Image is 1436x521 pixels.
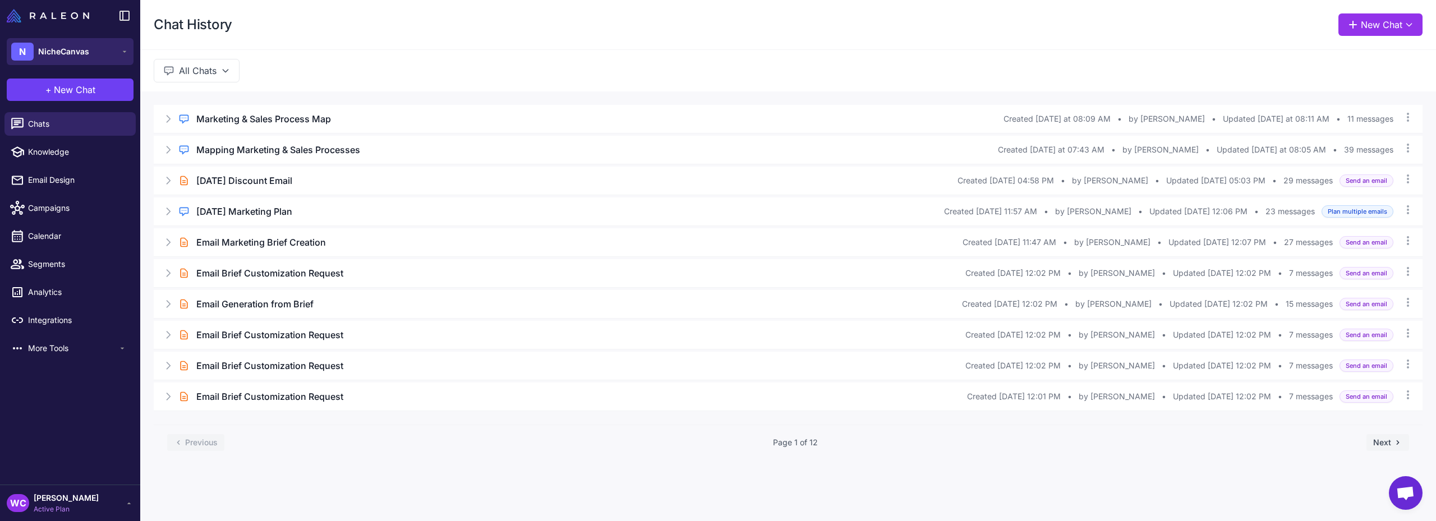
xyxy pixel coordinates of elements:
[1340,329,1393,342] span: Send an email
[1173,267,1271,279] span: Updated [DATE] 12:02 PM
[1129,113,1205,125] span: by [PERSON_NAME]
[1289,267,1333,279] span: 7 messages
[1389,476,1423,510] div: Open chat
[1173,359,1271,372] span: Updated [DATE] 12:02 PM
[196,174,292,187] h3: [DATE] Discount Email
[967,390,1061,403] span: Created [DATE] 12:01 PM
[1278,359,1282,372] span: •
[4,224,136,248] a: Calendar
[944,205,1037,218] span: Created [DATE] 11:57 AM
[1067,267,1072,279] span: •
[1340,390,1393,403] span: Send an email
[1278,329,1282,341] span: •
[1061,174,1065,187] span: •
[196,205,292,218] h3: [DATE] Marketing Plan
[1067,390,1072,403] span: •
[196,297,314,311] h3: Email Generation from Brief
[7,9,94,22] a: Raleon Logo
[1322,205,1393,218] span: Plan multiple emails
[11,43,34,61] div: N
[167,434,224,451] button: Previous
[1274,298,1279,310] span: •
[1338,13,1423,36] button: New Chat
[7,9,89,22] img: Raleon Logo
[7,38,134,65] button: NNicheCanvas
[1173,390,1271,403] span: Updated [DATE] 12:02 PM
[1162,390,1166,403] span: •
[1063,236,1067,248] span: •
[1111,144,1116,156] span: •
[1079,267,1155,279] span: by [PERSON_NAME]
[998,144,1104,156] span: Created [DATE] at 07:43 AM
[1289,390,1333,403] span: 7 messages
[4,112,136,136] a: Chats
[1067,359,1072,372] span: •
[1340,174,1393,187] span: Send an email
[1075,298,1152,310] span: by [PERSON_NAME]
[1265,205,1315,218] span: 23 messages
[1122,144,1199,156] span: by [PERSON_NAME]
[28,342,118,354] span: More Tools
[196,236,326,249] h3: Email Marketing Brief Creation
[963,236,1056,248] span: Created [DATE] 11:47 AM
[1138,205,1143,218] span: •
[1157,236,1162,248] span: •
[1340,236,1393,249] span: Send an email
[4,280,136,304] a: Analytics
[28,202,127,214] span: Campaigns
[958,174,1054,187] span: Created [DATE] 04:58 PM
[28,258,127,270] span: Segments
[45,83,52,96] span: +
[4,252,136,276] a: Segments
[4,308,136,332] a: Integrations
[1217,144,1326,156] span: Updated [DATE] at 08:05 AM
[1340,267,1393,280] span: Send an email
[965,359,1061,372] span: Created [DATE] 12:02 PM
[1155,174,1159,187] span: •
[54,83,95,96] span: New Chat
[4,168,136,192] a: Email Design
[28,118,127,130] span: Chats
[196,112,331,126] h3: Marketing & Sales Process Map
[1158,298,1163,310] span: •
[34,504,99,514] span: Active Plan
[38,45,89,58] span: NicheCanvas
[4,140,136,164] a: Knowledge
[1044,205,1048,218] span: •
[965,329,1061,341] span: Created [DATE] 12:02 PM
[1162,359,1166,372] span: •
[196,143,360,156] h3: Mapping Marketing & Sales Processes
[1067,329,1072,341] span: •
[1205,144,1210,156] span: •
[1333,144,1337,156] span: •
[28,314,127,326] span: Integrations
[1347,113,1393,125] span: 11 messages
[1072,174,1148,187] span: by [PERSON_NAME]
[34,492,99,504] span: [PERSON_NAME]
[1283,174,1333,187] span: 29 messages
[1284,236,1333,248] span: 27 messages
[7,79,134,101] button: +New Chat
[1079,329,1155,341] span: by [PERSON_NAME]
[1366,434,1409,451] button: Next
[773,436,818,449] span: Page 1 of 12
[1166,174,1265,187] span: Updated [DATE] 05:03 PM
[1289,359,1333,372] span: 7 messages
[1162,329,1166,341] span: •
[1064,298,1069,310] span: •
[1254,205,1259,218] span: •
[1278,267,1282,279] span: •
[154,16,232,34] h1: Chat History
[1004,113,1111,125] span: Created [DATE] at 08:09 AM
[196,328,343,342] h3: Email Brief Customization Request
[1272,174,1277,187] span: •
[1340,359,1393,372] span: Send an email
[1278,390,1282,403] span: •
[1079,390,1155,403] span: by [PERSON_NAME]
[1055,205,1131,218] span: by [PERSON_NAME]
[1162,267,1166,279] span: •
[7,494,29,512] div: WC
[1074,236,1150,248] span: by [PERSON_NAME]
[1223,113,1329,125] span: Updated [DATE] at 08:11 AM
[1170,298,1268,310] span: Updated [DATE] 12:02 PM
